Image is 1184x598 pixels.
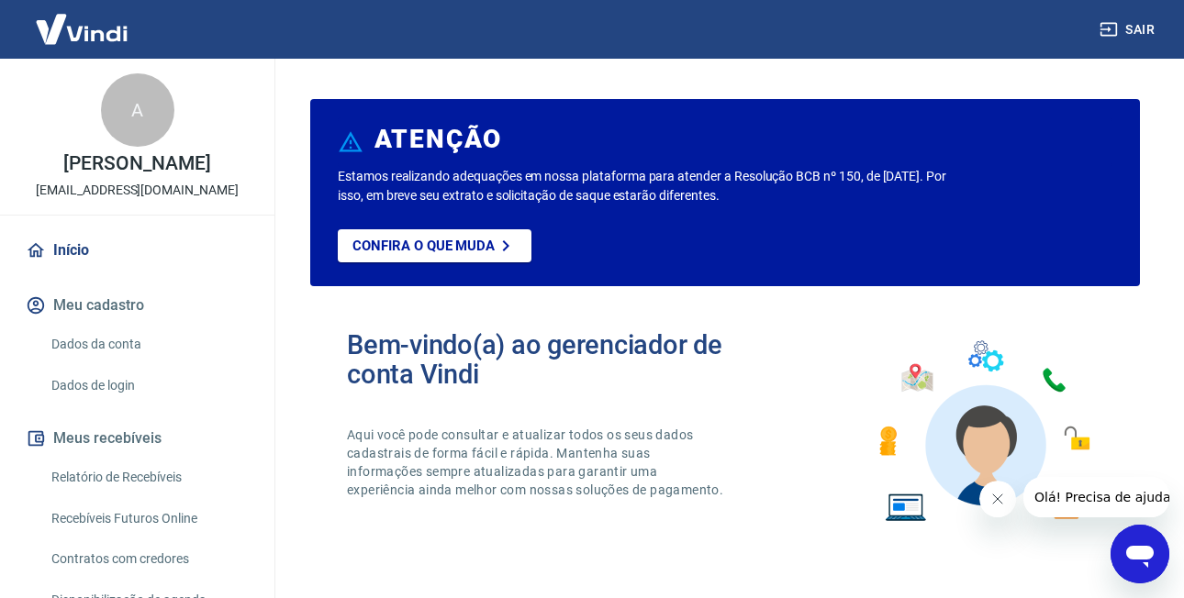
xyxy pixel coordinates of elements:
iframe: Fechar mensagem [979,481,1016,517]
p: Estamos realizando adequações em nossa plataforma para atender a Resolução BCB nº 150, de [DATE].... [338,167,957,205]
iframe: Mensagem da empresa [1023,477,1169,517]
h6: ATENÇÃO [374,130,502,149]
iframe: Botão para abrir a janela de mensagens [1111,525,1169,583]
p: [PERSON_NAME] [63,154,210,173]
a: Início [22,230,252,271]
p: Confira o que muda [352,238,495,254]
a: Relatório de Recebíveis [44,459,252,496]
button: Meus recebíveis [22,418,252,459]
h2: Bem-vindo(a) ao gerenciador de conta Vindi [347,330,725,389]
a: Dados de login [44,367,252,404]
button: Meu cadastro [22,285,252,326]
button: Sair [1096,13,1162,47]
a: Dados da conta [44,326,252,363]
a: Confira o que muda [338,229,531,262]
img: Imagem de um avatar masculino com diversos icones exemplificando as funcionalidades do gerenciado... [863,330,1103,533]
span: Olá! Precisa de ajuda? [11,13,154,28]
p: [EMAIL_ADDRESS][DOMAIN_NAME] [36,181,239,200]
a: Recebíveis Futuros Online [44,500,252,537]
img: Vindi [22,1,141,57]
p: Aqui você pode consultar e atualizar todos os seus dados cadastrais de forma fácil e rápida. Mant... [347,426,725,499]
a: Contratos com credores [44,540,252,578]
div: A [101,73,174,147]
